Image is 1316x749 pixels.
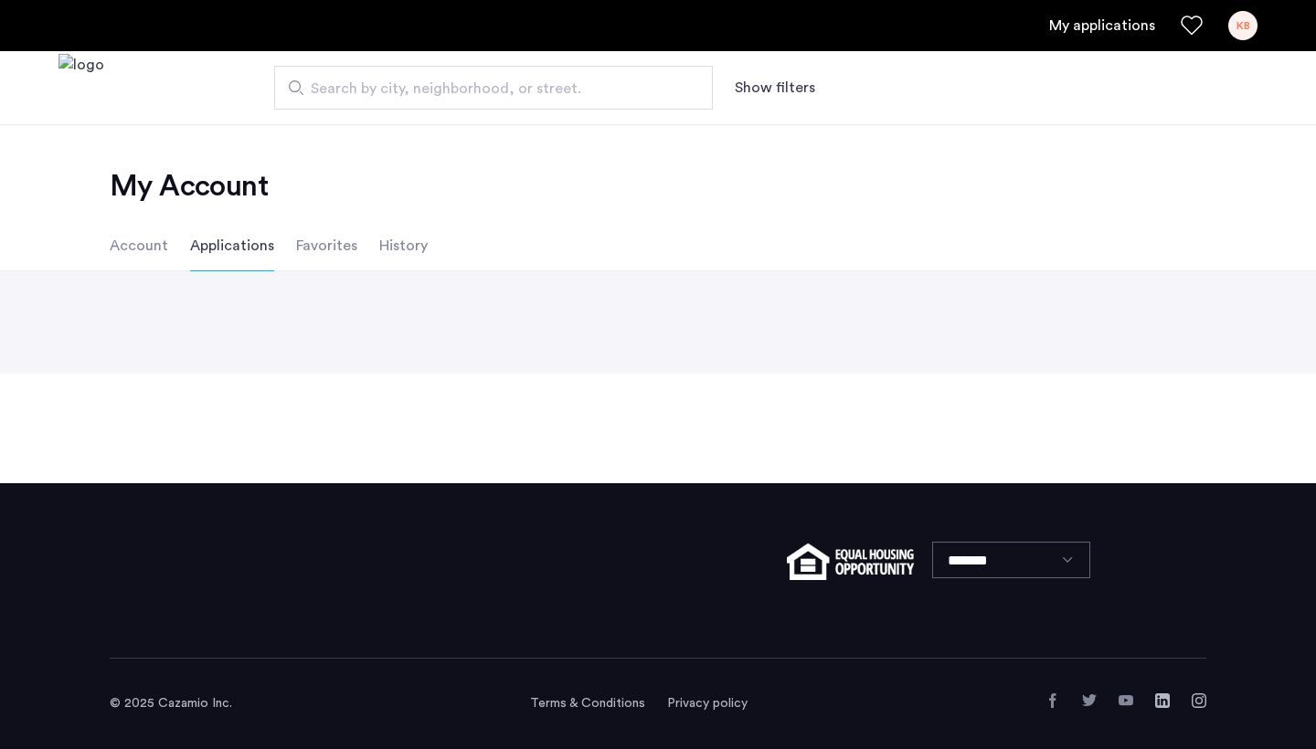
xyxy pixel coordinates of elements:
a: Twitter [1082,693,1097,708]
a: LinkedIn [1155,693,1170,708]
a: YouTube [1119,693,1133,708]
h2: My Account [110,168,1206,205]
li: Favorites [296,220,357,271]
input: Apartment Search [274,66,713,110]
li: Account [110,220,168,271]
a: Cazamio logo [58,54,104,122]
a: My application [1049,15,1155,37]
a: Favorites [1181,15,1203,37]
a: Facebook [1045,693,1060,708]
li: Applications [190,220,274,271]
button: Show or hide filters [735,77,815,99]
img: logo [58,54,104,122]
div: KB [1228,11,1258,40]
span: © 2025 Cazamio Inc. [110,697,232,710]
li: History [379,220,428,271]
span: Search by city, neighborhood, or street. [311,78,662,100]
select: Language select [932,542,1090,578]
img: equal-housing.png [787,543,914,580]
a: Instagram [1192,693,1206,708]
a: Privacy policy [667,694,748,712]
a: Terms and conditions [530,694,645,712]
